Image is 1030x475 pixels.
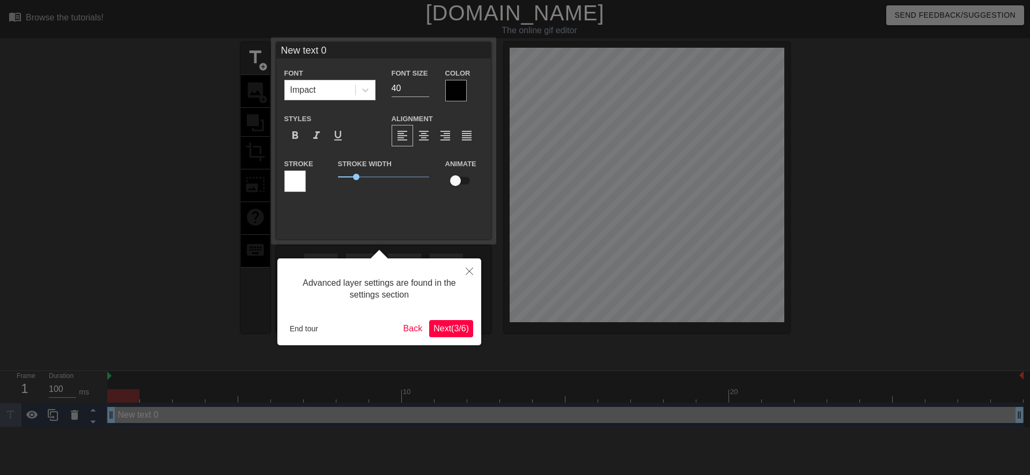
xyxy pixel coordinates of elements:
button: Close [458,258,481,283]
button: Back [399,320,427,337]
button: End tour [285,321,322,337]
div: Advanced layer settings are found in the settings section [285,266,473,312]
button: Next [429,320,473,337]
span: Next ( 3 / 6 ) [433,324,469,333]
